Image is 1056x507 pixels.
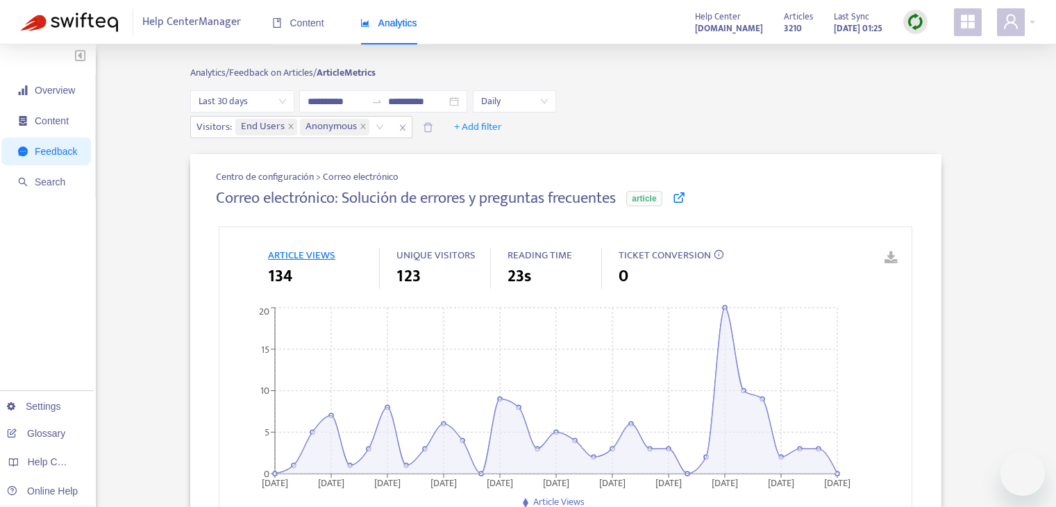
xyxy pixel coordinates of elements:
[235,119,297,135] span: End Users
[824,475,850,491] tspan: [DATE]
[834,21,882,36] strong: [DATE] 01:25
[959,13,976,30] span: appstore
[695,20,763,36] a: [DOMAIN_NAME]
[7,401,61,412] a: Settings
[655,475,682,491] tspan: [DATE]
[268,247,335,264] span: ARTICLE VIEWS
[487,475,513,491] tspan: [DATE]
[18,116,28,126] span: container
[216,169,316,185] span: Centro de configuración
[784,21,802,36] strong: 3210
[1000,451,1045,496] iframe: Botón para iniciar la ventana de mensajería
[261,342,269,358] tspan: 15
[300,119,369,135] span: Anonymous
[18,177,28,187] span: search
[619,247,711,264] span: TICKET CONVERSION
[305,119,357,135] span: Anonymous
[262,475,288,491] tspan: [DATE]
[444,116,512,138] button: + Add filter
[834,9,869,24] span: Last Sync
[430,475,457,491] tspan: [DATE]
[18,147,28,156] span: message
[35,176,65,188] span: Search
[360,18,370,28] span: area-chart
[28,456,85,467] span: Help Centers
[768,475,794,491] tspan: [DATE]
[35,146,77,157] span: Feedback
[508,247,572,264] span: READING TIME
[21,13,118,32] img: Swifteq
[454,119,502,135] span: + Add filter
[190,65,317,81] span: Analytics/ Feedback on Articles/
[260,383,269,399] tspan: 10
[784,9,813,24] span: Articles
[323,169,399,184] span: Correo electrónico
[396,264,421,289] span: 123
[272,17,324,28] span: Content
[272,18,282,28] span: book
[394,119,412,136] span: close
[907,13,924,31] img: sync.dc5367851b00ba804db3.png
[371,96,383,107] span: swap-right
[599,475,626,491] tspan: [DATE]
[287,123,294,131] span: close
[316,169,323,185] span: >
[1003,13,1019,30] span: user
[35,85,75,96] span: Overview
[626,191,662,206] span: article
[374,475,401,491] tspan: [DATE]
[7,428,65,439] a: Glossary
[360,123,367,131] span: close
[712,475,738,491] tspan: [DATE]
[423,122,433,133] span: delete
[241,119,285,135] span: End Users
[317,65,376,81] strong: Article Metrics
[268,264,292,289] span: 134
[481,91,548,112] span: Daily
[265,424,269,440] tspan: 5
[619,264,628,289] span: 0
[543,475,569,491] tspan: [DATE]
[199,91,286,112] span: Last 30 days
[35,115,69,126] span: Content
[360,17,417,28] span: Analytics
[396,247,476,264] span: UNIQUE VISITORS
[7,485,78,497] a: Online Help
[508,264,531,289] span: 23s
[371,96,383,107] span: to
[695,9,741,24] span: Help Center
[191,117,234,138] span: Visitors :
[259,304,269,320] tspan: 20
[695,21,763,36] strong: [DOMAIN_NAME]
[318,475,344,491] tspan: [DATE]
[216,189,616,208] h4: Correo electrónico: Solución de errores y preguntas frecuentes
[18,85,28,95] span: signal
[142,9,241,35] span: Help Center Manager
[264,466,269,482] tspan: 0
